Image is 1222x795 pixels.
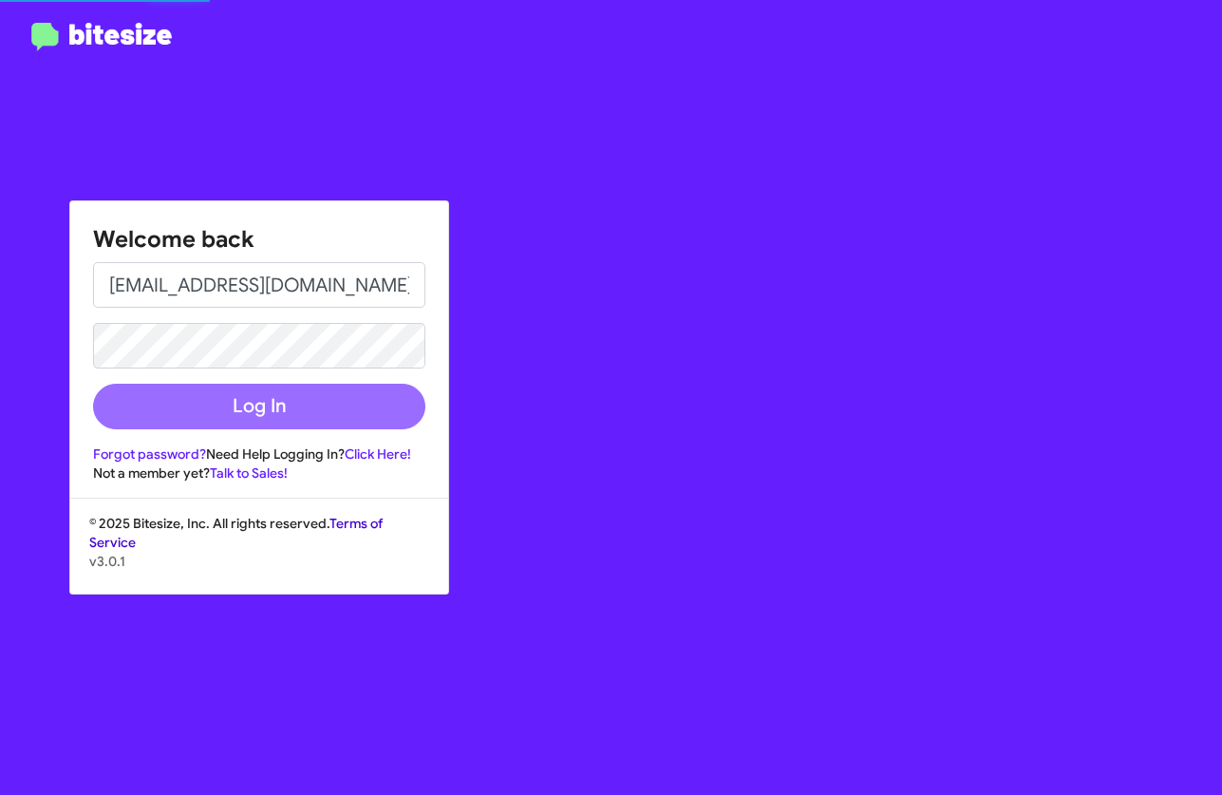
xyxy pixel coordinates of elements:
[345,445,411,463] a: Click Here!
[89,552,429,571] p: v3.0.1
[93,224,425,255] h1: Welcome back
[210,464,288,482] a: Talk to Sales!
[93,464,425,483] div: Not a member yet?
[93,384,425,429] button: Log In
[93,445,206,463] a: Forgot password?
[93,445,425,464] div: Need Help Logging In?
[93,262,425,308] input: Email address
[70,514,448,594] div: © 2025 Bitesize, Inc. All rights reserved.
